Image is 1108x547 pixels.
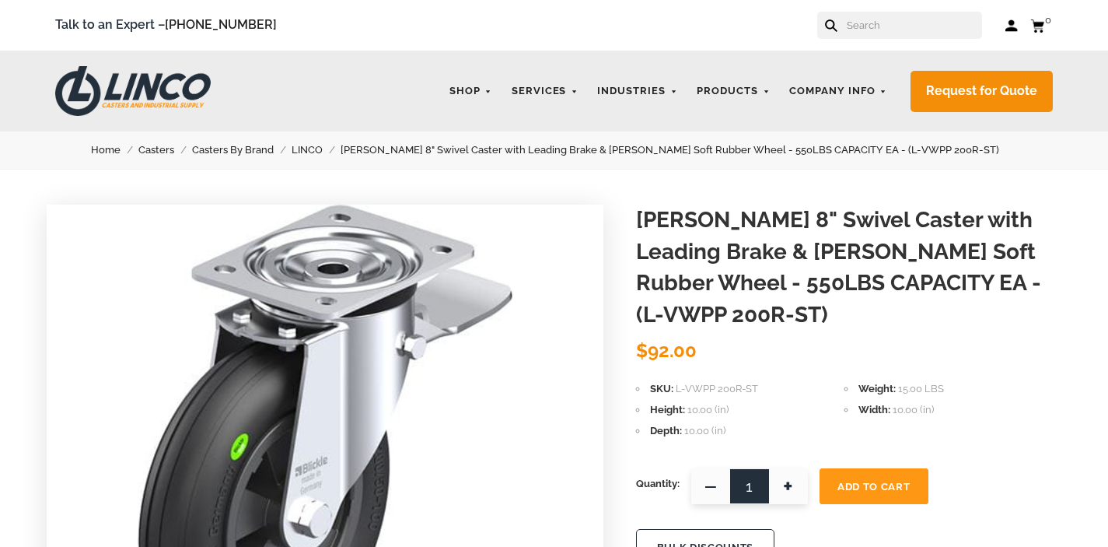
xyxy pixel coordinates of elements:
span: Width [858,404,890,416]
a: Log in [1005,18,1019,33]
a: Home [91,142,138,159]
span: Talk to an Expert – [55,15,277,36]
a: Industries [589,76,685,107]
a: Company Info [781,76,895,107]
span: Weight [858,383,896,394]
a: Casters [138,142,192,159]
span: 0 [1045,14,1051,26]
a: [PERSON_NAME] 8" Swivel Caster with Leading Brake & [PERSON_NAME] Soft Rubber Wheel - 550LBS CAPA... [341,142,1017,159]
a: Services [504,76,586,107]
span: — [691,468,730,504]
a: 0 [1030,16,1053,35]
span: 10.00 (in) [687,404,729,416]
span: 10.00 (in) [893,404,934,416]
a: Shop [442,76,500,107]
span: + [769,468,808,504]
img: LINCO CASTERS & INDUSTRIAL SUPPLY [55,66,211,116]
input: Search [845,12,982,39]
span: 15.00 LBS [898,383,944,394]
a: [PHONE_NUMBER] [165,17,277,32]
span: Quantity [636,468,680,500]
a: Request for Quote [911,71,1053,112]
span: Depth [650,425,682,437]
span: Height [650,404,685,416]
button: Add To Cart [820,468,928,504]
span: SKU [650,383,673,394]
a: LINCO [292,142,341,159]
span: $92.00 [636,339,697,362]
h1: [PERSON_NAME] 8" Swivel Caster with Leading Brake & [PERSON_NAME] Soft Rubber Wheel - 550LBS CAPA... [636,205,1061,331]
span: 10.00 (in) [684,425,725,437]
span: L-VWPP 200R-ST [676,383,758,394]
span: Add To Cart [837,481,910,493]
a: Products [689,76,778,107]
a: Casters By Brand [192,142,292,159]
